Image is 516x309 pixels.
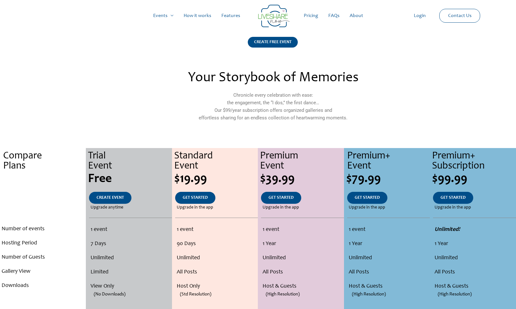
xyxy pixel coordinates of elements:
li: All Posts [263,265,342,279]
a: Login [409,6,431,26]
div: Compare Plans [3,151,86,171]
li: All Posts [349,265,428,279]
li: 1 event [349,223,428,237]
a: Contact Us [443,9,477,22]
span: Upgrade in the app [349,204,385,211]
li: Downloads [2,279,84,293]
strong: Unlimited! [435,227,460,232]
li: Host & Guests [263,279,342,294]
a: CREATE EVENT [89,192,131,204]
img: LiveShare logo - Capture & Share Event Memories | Live Photo Slideshow for Events | Create Free E... [258,5,290,27]
span: CREATE EVENT [97,196,124,200]
p: Chronicle every celebration with ease: the engagement, the “I dos,” the first dance… Our $99/year... [137,91,409,122]
span: . [42,205,44,210]
span: (Std Resolution) [180,287,211,301]
span: . [42,173,45,186]
div: Standard Event [174,151,258,171]
a: Pricing [299,6,323,26]
div: Free [88,173,172,186]
span: Upgrade in the app [263,204,299,211]
li: Unlimited [263,251,342,265]
span: . [42,196,44,200]
a: GET STARTED [347,192,387,204]
a: . [35,192,51,204]
li: 1 Year [263,237,342,251]
span: GET STARTED [269,196,294,200]
li: Unlimited [91,251,170,265]
h2: Your Storybook of Memories [137,71,409,85]
li: View Only [91,279,170,294]
li: 1 Year [349,237,428,251]
div: $79.99 [346,173,430,186]
span: GET STARTED [441,196,466,200]
span: (No Downloads) [94,287,125,301]
a: GET STARTED [175,192,215,204]
li: 1 event [263,223,342,237]
li: Unlimited [349,251,428,265]
div: Trial Event [88,151,172,171]
li: All Posts [435,265,514,279]
li: Number of events [2,222,84,236]
span: GET STARTED [355,196,380,200]
li: Number of Guests [2,250,84,265]
a: How it works [179,6,216,26]
li: Gallery View [2,265,84,279]
div: $99.99 [432,173,516,186]
a: GET STARTED [261,192,301,204]
div: Premium Event [260,151,344,171]
div: $39.99 [260,173,344,186]
span: (High Resolution) [438,287,472,301]
li: Unlimited [177,251,256,265]
li: Host & Guests [435,279,514,294]
div: $19.99 [174,173,258,186]
li: 1 event [177,223,256,237]
li: 7 Days [91,237,170,251]
li: All Posts [177,265,256,279]
li: Host & Guests [349,279,428,294]
span: Upgrade anytime [91,204,123,211]
a: GET STARTED [433,192,473,204]
li: Hosting Period [2,236,84,250]
li: 1 event [91,223,170,237]
span: GET STARTED [183,196,208,200]
li: Unlimited [435,251,514,265]
a: Features [216,6,245,26]
a: About [345,6,368,26]
li: Host Only [177,279,256,294]
div: Premium+ Subscription [432,151,516,171]
span: (High Resolution) [266,287,300,301]
div: Premium+ Event [347,151,430,171]
span: (High Resolution) [352,287,386,301]
li: Limited [91,265,170,279]
span: Upgrade in the app [177,204,213,211]
a: Events [148,6,179,26]
nav: Site Navigation [11,6,505,26]
div: CREATE FREE EVENT [248,37,298,48]
a: CREATE FREE EVENT [248,37,298,55]
li: 90 Days [177,237,256,251]
a: FAQs [323,6,345,26]
span: Upgrade in the app [435,204,471,211]
li: 1 Year [435,237,514,251]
